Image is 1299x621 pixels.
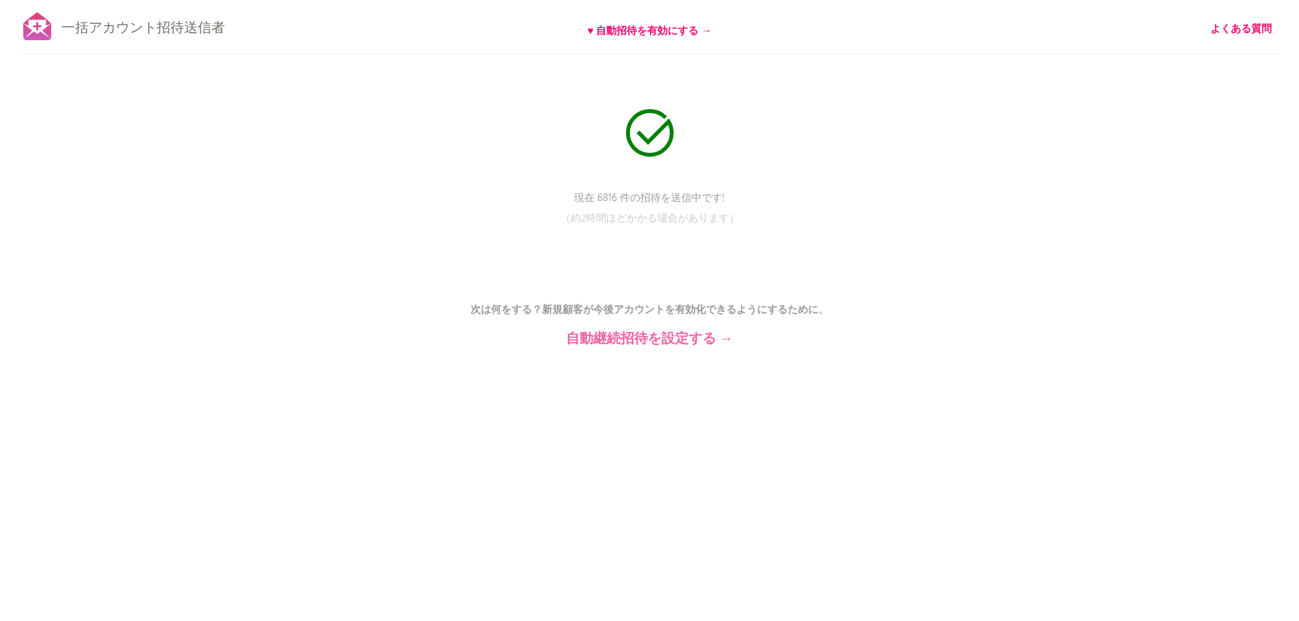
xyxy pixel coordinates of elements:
[1210,21,1272,37] font: よくある質問
[1210,22,1272,37] a: よくある質問
[574,190,725,207] font: 現在 6816 件の招待を送信中です!
[561,211,739,227] font: （約2時間ほどかかる場合があります）
[471,302,828,318] font: 次は何をする？新規顧客が今後アカウントを有効化できるようにするために、
[61,18,225,40] font: 一括アカウント招待送信者
[588,23,712,40] font: ♥ 自動招待を有効にする →
[566,329,733,350] font: 自動継続招待を設定する →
